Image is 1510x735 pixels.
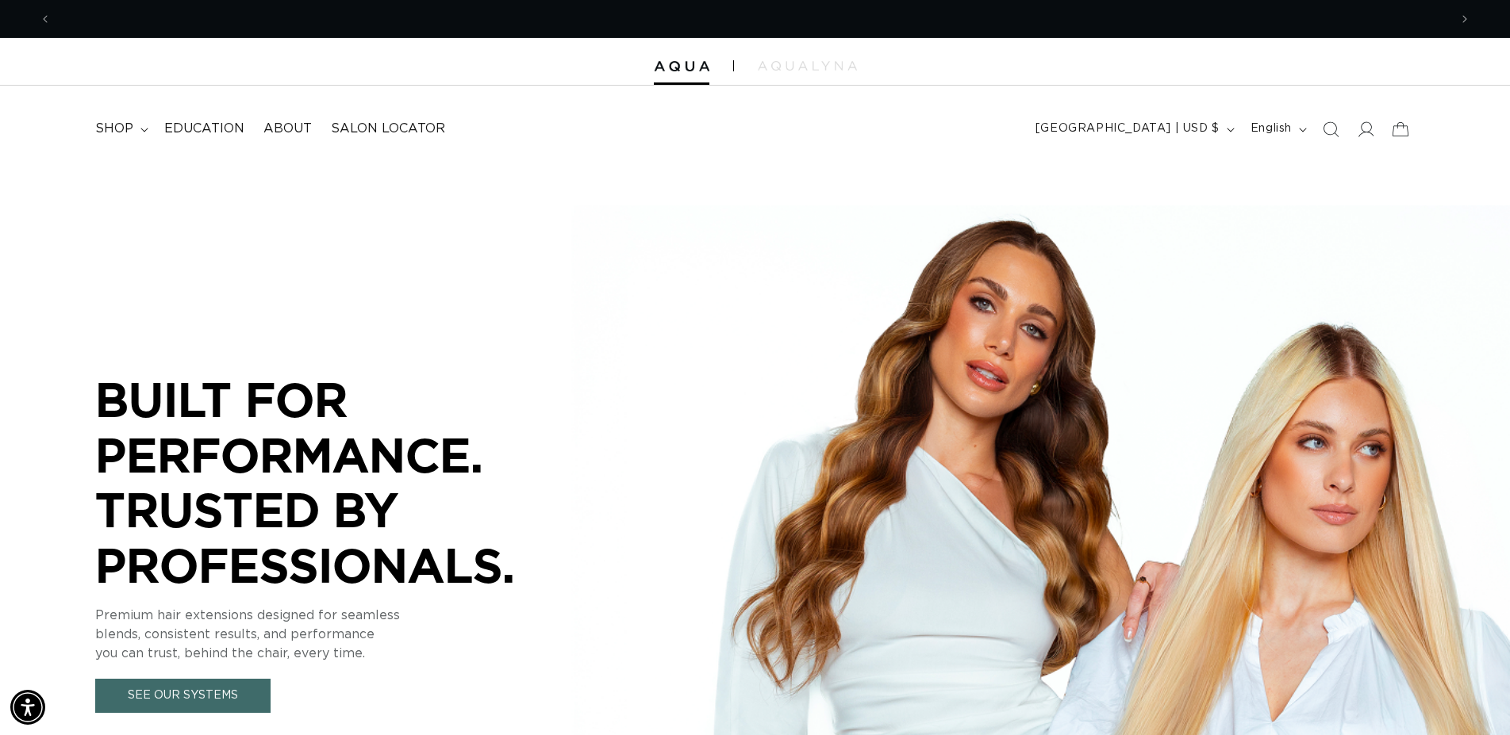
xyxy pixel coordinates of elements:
[1251,121,1292,137] span: English
[86,111,155,147] summary: shop
[254,111,321,147] a: About
[1313,112,1348,147] summary: Search
[95,121,133,137] span: shop
[95,606,571,663] p: Premium hair extensions designed for seamless blends, consistent results, and performance you can...
[1035,121,1220,137] span: [GEOGRAPHIC_DATA] | USD $
[321,111,455,147] a: Salon Locator
[95,679,271,713] a: See Our Systems
[155,111,254,147] a: Education
[28,4,63,34] button: Previous announcement
[758,61,857,71] img: aqualyna.com
[10,690,45,725] div: Accessibility Menu
[1241,114,1313,144] button: English
[1447,4,1482,34] button: Next announcement
[654,61,709,72] img: Aqua Hair Extensions
[164,121,244,137] span: Education
[331,121,445,137] span: Salon Locator
[263,121,312,137] span: About
[95,372,571,592] p: BUILT FOR PERFORMANCE. TRUSTED BY PROFESSIONALS.
[1026,114,1241,144] button: [GEOGRAPHIC_DATA] | USD $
